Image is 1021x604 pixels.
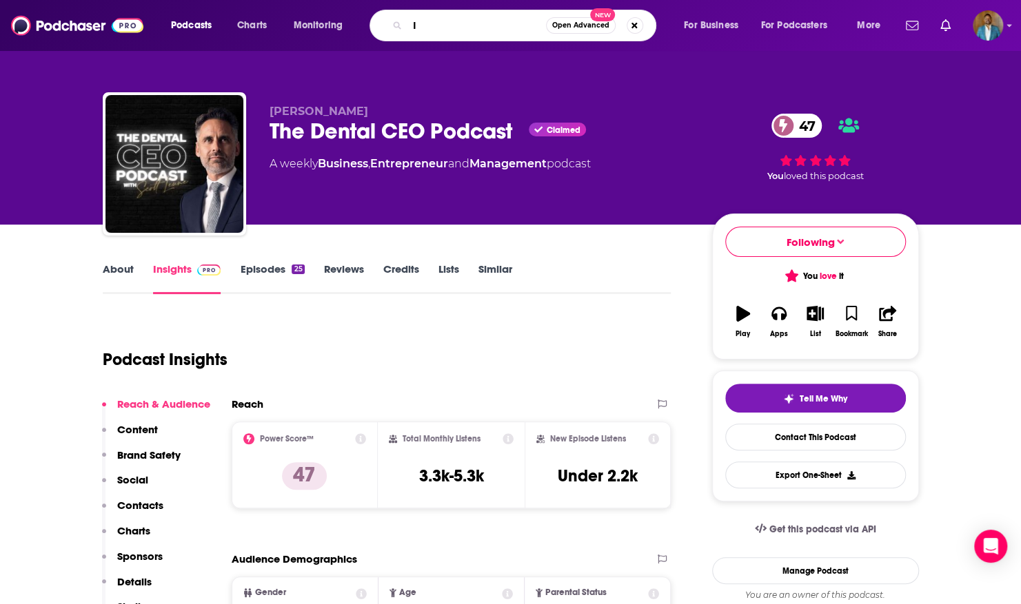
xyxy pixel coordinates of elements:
[368,157,370,170] span: ,
[292,264,304,274] div: 25
[546,17,616,34] button: Open AdvancedNew
[117,448,181,461] p: Brand Safety
[117,473,148,486] p: Social
[407,14,546,37] input: Search podcasts, credits, & more...
[783,393,794,404] img: tell me why sparkle
[237,16,267,35] span: Charts
[784,171,864,181] span: loved this podcast
[761,297,797,346] button: Apps
[797,297,833,346] button: List
[255,588,286,597] span: Gender
[103,262,134,294] a: About
[102,423,158,448] button: Content
[270,156,591,172] div: A weekly podcast
[767,171,784,181] span: You
[725,461,906,488] button: Export One-Sheet
[725,297,761,346] button: Play
[725,262,906,289] button: You love it
[770,330,788,338] div: Apps
[270,105,368,118] span: [PERSON_NAME]
[736,330,750,338] div: Play
[761,16,827,35] span: For Podcasters
[228,14,275,37] a: Charts
[232,552,357,565] h2: Audience Demographics
[547,127,580,134] span: Claimed
[117,397,210,410] p: Reach & Audience
[383,10,669,41] div: Search podcasts, credits, & more...
[833,297,869,346] button: Bookmark
[102,448,181,474] button: Brand Safety
[820,271,837,282] span: love
[674,14,756,37] button: open menu
[771,114,822,138] a: 47
[284,14,361,37] button: open menu
[399,588,416,597] span: Age
[545,588,607,597] span: Parental Status
[318,157,368,170] a: Business
[418,466,483,486] h3: 3.3k-5.3k
[102,499,163,524] button: Contacts
[857,16,880,35] span: More
[835,330,867,338] div: Bookmark
[478,262,512,294] a: Similar
[102,397,210,423] button: Reach & Audience
[725,424,906,450] a: Contact This Podcast
[744,512,887,546] a: Get this podcast via API
[878,330,897,338] div: Share
[552,22,609,29] span: Open Advanced
[370,157,448,170] a: Entrepreneur
[973,10,1003,41] button: Show profile menu
[810,330,821,338] div: List
[240,262,304,294] a: Episodes25
[171,16,212,35] span: Podcasts
[800,393,847,404] span: Tell Me Why
[869,297,905,346] button: Share
[550,434,626,444] h2: New Episode Listens
[102,575,152,601] button: Details
[725,384,906,413] button: tell me why sparkleTell Me Why
[590,8,615,21] span: New
[197,264,221,275] img: Podchaser Pro
[117,575,152,588] p: Details
[282,462,327,490] p: 47
[232,397,263,410] h2: Reach
[973,10,1003,41] img: User Profile
[712,590,919,601] div: You are an owner of this podcast.
[103,349,228,370] h1: Podcast Insights
[469,157,547,170] a: Management
[558,466,638,486] h3: Under 2.2k
[403,434,481,444] h2: Total Monthly Listens
[117,524,150,537] p: Charts
[105,95,243,233] img: The Dental CEO Podcast
[769,523,876,535] span: Get this podcast via API
[153,262,221,294] a: InsightsPodchaser Pro
[900,14,924,37] a: Show notifications dropdown
[725,227,906,257] button: Following
[102,524,150,550] button: Charts
[684,16,738,35] span: For Business
[752,14,847,37] button: open menu
[847,14,898,37] button: open menu
[102,550,163,575] button: Sponsors
[935,14,956,37] a: Show notifications dropdown
[785,114,822,138] span: 47
[712,105,919,190] div: 47Youloved this podcast
[260,434,314,444] h2: Power Score™
[161,14,230,37] button: open menu
[712,557,919,584] a: Manage Podcast
[324,262,364,294] a: Reviews
[383,262,419,294] a: Credits
[117,499,163,512] p: Contacts
[973,10,1003,41] span: Logged in as smortier42491
[974,530,1007,563] div: Open Intercom Messenger
[787,236,835,249] span: Following
[102,473,148,499] button: Social
[117,423,158,436] p: Content
[448,157,469,170] span: and
[438,262,459,294] a: Lists
[11,12,143,39] img: Podchaser - Follow, Share and Rate Podcasts
[787,271,844,282] span: You it
[294,16,343,35] span: Monitoring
